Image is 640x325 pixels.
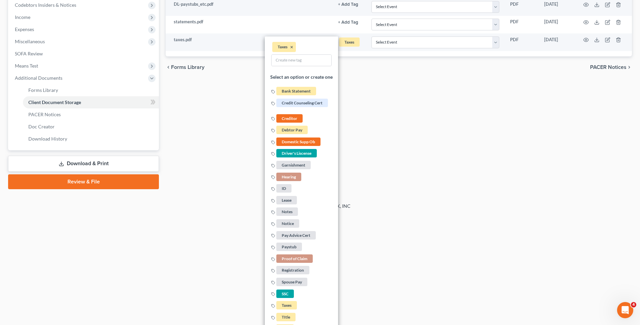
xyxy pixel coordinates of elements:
[290,44,293,50] button: ×
[276,243,302,251] span: Paystub
[15,63,38,69] span: Means Test
[276,196,297,204] span: Lease
[271,244,303,249] a: Paystub
[271,279,308,284] a: Spouse Pay
[271,267,310,273] a: Registration
[276,184,291,193] span: ID
[15,51,43,56] span: SOFA Review
[276,207,298,216] span: Notes
[271,162,312,168] a: Garnishment
[271,100,329,105] a: Credit Counseling Cert
[271,290,295,296] a: SSC
[128,203,512,215] div: 2025 © NextChapterBK, INC
[338,2,358,7] button: + Add Tag
[271,115,304,121] a: Creditor
[539,33,575,51] td: [DATE]
[271,232,317,237] a: Pay Advice Cert
[590,65,632,70] button: PACER Notices chevron_right
[9,48,159,60] a: SOFA Review
[15,26,34,32] span: Expenses
[505,16,539,33] td: PDF
[28,99,81,105] span: Client Document Storage
[265,69,338,85] li: Select an option or create one
[15,2,76,8] span: Codebtors Insiders & Notices
[166,16,332,33] td: statements.pdf
[166,33,332,51] td: taxes.pdf
[276,99,328,107] span: Credit Counseling Cert
[271,220,300,226] a: Notice
[617,302,633,318] iframe: Intercom live chat
[271,314,297,319] a: TItle
[166,65,204,70] button: chevron_left Forms Library
[23,84,159,96] a: Forms Library
[276,114,303,122] span: Creditor
[271,139,322,144] a: Domestic Supp Ob
[276,137,321,146] span: Domestic Supp Ob
[23,121,159,133] a: Doc Creator
[272,55,331,66] input: Create new tag
[271,208,299,214] a: Notes
[505,33,539,51] td: PDF
[28,111,61,117] span: PACER Notices
[276,126,308,134] span: Debtor Pay
[28,87,58,93] span: Forms Library
[15,14,30,20] span: Income
[8,174,159,189] a: Review & File
[23,96,159,108] a: Client Document Storage
[23,133,159,145] a: Download History
[627,65,632,70] i: chevron_right
[271,173,302,179] a: Hearing
[271,150,318,156] a: Driver's Liscense
[276,161,311,169] span: Garnishment
[276,87,316,95] span: Bank Statement
[15,39,45,44] span: Miscellaneous
[276,254,313,262] span: Proof of Claim
[339,37,360,47] span: Taxes
[338,36,361,48] a: Taxes
[271,185,293,191] a: ID
[271,127,309,132] a: Debtor Pay
[8,156,159,172] a: Download & Print
[271,255,314,261] a: Proof of Claim
[171,65,204,70] span: Forms Library
[271,88,317,94] a: Bank Statement
[276,266,309,274] span: Registration
[15,75,62,81] span: Additional Documents
[28,136,67,142] span: Download History
[276,172,301,181] span: Hearing
[271,302,298,308] a: Taxes
[23,108,159,121] a: PACER Notices
[539,16,575,33] td: [DATE]
[276,312,296,321] span: TItle
[276,231,316,239] span: Pay Advice Cert
[631,302,636,307] span: 4
[166,65,171,70] i: chevron_left
[338,19,361,25] a: + Add Tag
[590,65,627,70] span: PACER Notices
[338,1,361,7] a: + Add Tag
[28,124,55,129] span: Doc Creator
[276,289,294,298] span: SSC
[272,42,296,52] li: Taxes
[338,20,358,25] button: + Add Tag
[276,219,299,228] span: Notice
[271,197,298,202] a: Lease
[276,149,317,157] span: Driver's Liscense
[276,301,297,309] span: Taxes
[276,278,307,286] span: Spouse Pay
